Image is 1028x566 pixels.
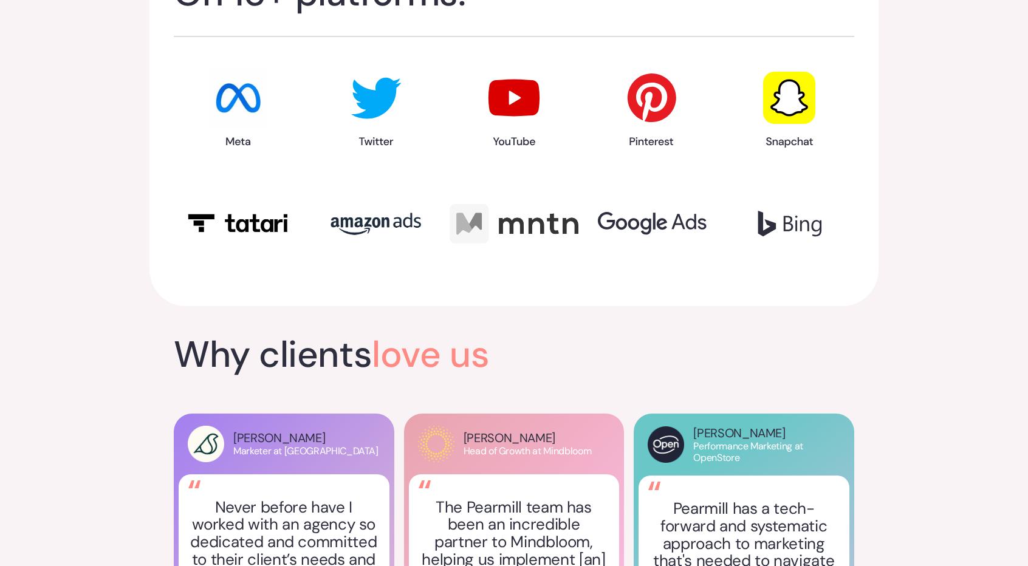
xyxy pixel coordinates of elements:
p: [PERSON_NAME] [464,431,592,445]
img: Bing icon [758,211,822,237]
img: Twitter icon [346,67,406,149]
p: [PERSON_NAME] [693,426,849,440]
img: Google ads logo [598,212,707,235]
img: Testimonial icon [648,482,660,489]
h2: Why clients [174,336,854,373]
img: Testimonial icon [188,480,200,488]
img: Pinterest icon [622,67,682,149]
p: Performance Marketing at OpenStore [693,440,849,463]
p: Marketer at [GEOGRAPHIC_DATA] [233,445,379,457]
span: love us [372,330,489,378]
img: Youtube icon [484,67,544,149]
p: Head of Growth at Mindbloom [464,445,592,457]
img: Testimonial icon [419,480,431,488]
p: [PERSON_NAME] [233,431,379,445]
img: meta icon [208,67,269,149]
